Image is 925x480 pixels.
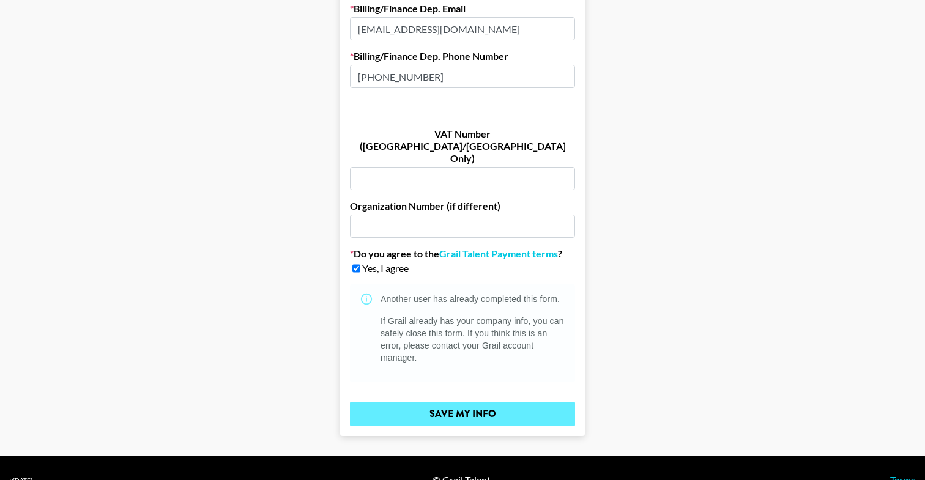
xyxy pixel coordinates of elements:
[350,2,575,15] label: Billing/Finance Dep. Email
[350,50,575,62] label: Billing/Finance Dep. Phone Number
[350,128,575,164] label: VAT Number ([GEOGRAPHIC_DATA]/[GEOGRAPHIC_DATA] Only)
[350,200,575,212] label: Organization Number (if different)
[350,248,575,260] label: Do you agree to the ?
[381,315,565,364] div: If Grail already has your company info, you can safely close this form. If you think this is an e...
[362,262,409,275] span: Yes, I agree
[350,402,575,426] input: Save My Info
[439,248,558,260] a: Grail Talent Payment terms
[381,293,565,305] div: Another user has already completed this form.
